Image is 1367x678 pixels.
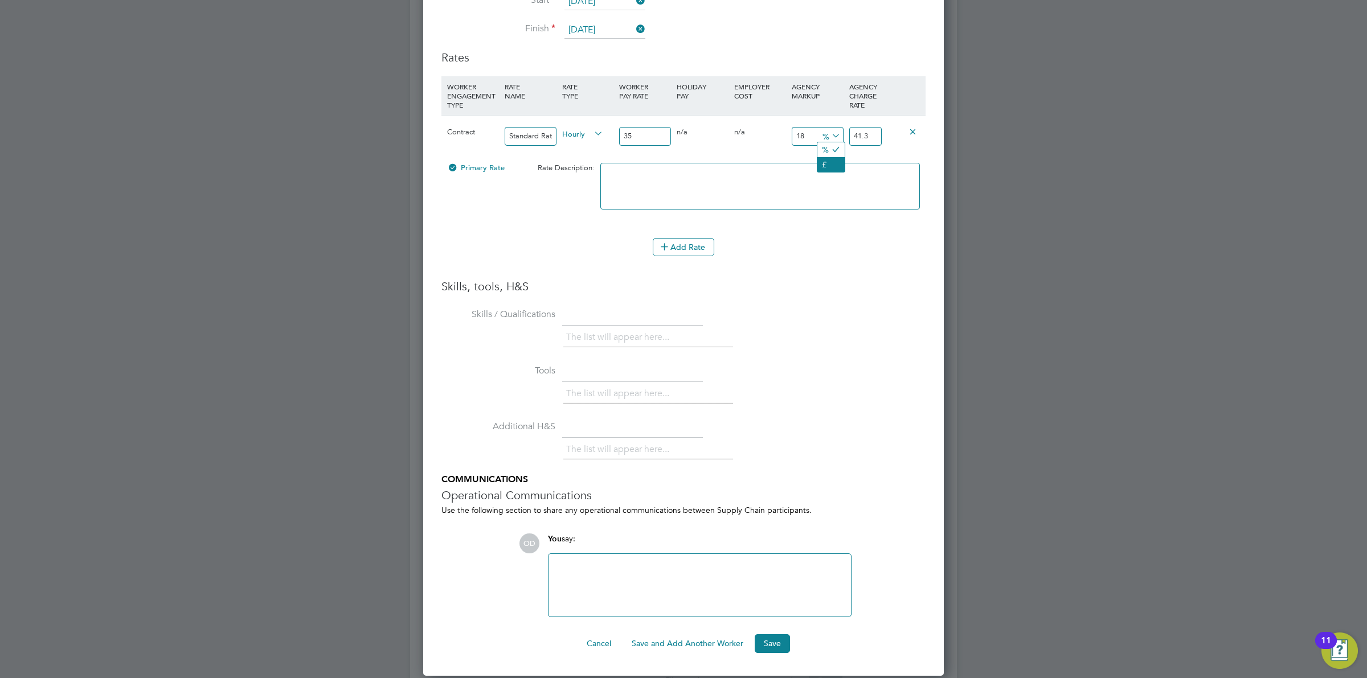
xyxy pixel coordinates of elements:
[548,534,562,544] span: You
[677,127,687,137] span: n/a
[441,309,555,320] label: Skills / Qualifications
[653,238,714,256] button: Add Rate
[755,634,790,652] button: Save
[502,76,559,106] div: RATE NAME
[441,488,926,503] h3: Operational Communications
[817,157,845,172] li: £
[559,76,617,106] div: RATE TYPE
[447,127,475,137] span: Contract
[441,474,926,486] h5: COMMUNICATIONS
[548,533,852,553] div: say:
[1321,632,1358,669] button: Open Resource Center, 11 new notifications
[566,330,674,345] li: The list will appear here...
[1321,640,1331,655] div: 11
[789,76,846,106] div: AGENCY MARKUP
[441,23,555,35] label: Finish
[564,22,645,39] input: Select one
[846,76,885,115] div: AGENCY CHARGE RATE
[616,76,674,106] div: WORKER PAY RATE
[562,127,603,139] span: Hourly
[578,634,620,652] button: Cancel
[566,442,674,457] li: The list will appear here...
[538,163,595,172] span: Rate Description:
[441,421,555,433] label: Additional H&S
[818,129,842,142] span: %
[441,279,926,294] h3: Skills, tools, H&S
[817,142,845,157] li: %
[566,386,674,401] li: The list will appear here...
[441,50,926,65] h3: Rates
[441,505,926,515] div: Use the following section to share any operational communications between Supply Chain participants.
[674,76,731,106] div: HOLIDAY PAY
[731,76,789,106] div: EMPLOYER COST
[447,163,505,172] span: Primary Rate
[734,127,745,137] span: n/a
[519,533,539,553] span: OD
[623,634,752,652] button: Save and Add Another Worker
[444,76,502,115] div: WORKER ENGAGEMENT TYPE
[441,365,555,377] label: Tools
